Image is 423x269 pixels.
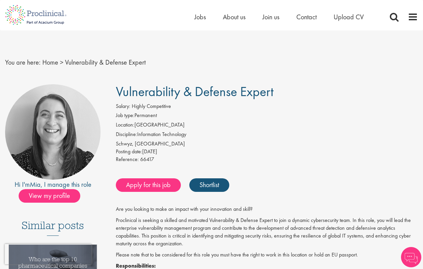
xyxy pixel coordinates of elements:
[116,112,134,119] label: Job type:
[60,58,63,67] span: >
[296,13,317,21] a: Contact
[65,58,146,67] span: Vulnerability & Defense Expert
[116,112,418,121] li: Permanent
[5,180,101,189] div: Hi I'm , I manage this role
[5,58,41,67] span: You are here:
[30,180,41,189] a: Mia
[5,244,91,264] iframe: reCAPTCHA
[116,205,418,213] p: Are you looking to make an impact with your innovation and skill?
[140,156,154,163] span: 66417
[401,247,421,267] img: Chatbot
[189,178,229,192] a: Shortlist
[116,148,142,155] span: Posting date:
[22,220,84,236] h3: Similar posts
[132,103,171,110] span: Highly Competitive
[194,13,206,21] a: Jobs
[116,121,134,129] label: Location:
[116,103,130,110] label: Salary:
[116,83,274,100] span: Vulnerability & Defense Expert
[42,58,58,67] a: breadcrumb link
[5,84,101,180] img: imeage of recruiter Mia Kellerman
[116,140,418,148] div: Schwyz, [GEOGRAPHIC_DATA]
[262,13,279,21] a: Join us
[116,148,418,156] div: [DATE]
[116,251,418,259] p: Please note that to be considered for this role you must have the right to work in this location ...
[116,178,181,192] a: Apply for this job
[116,217,418,247] p: Proclinical is seeking a skilled and motivated Vulnerability & Defense Expert to join a dynamic c...
[116,121,418,131] li: [GEOGRAPHIC_DATA]
[116,131,137,138] label: Discipline:
[116,156,139,163] label: Reference:
[334,13,364,21] a: Upload CV
[19,190,87,199] a: View my profile
[19,189,80,203] span: View my profile
[223,13,246,21] a: About us
[116,131,418,140] li: Information Technology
